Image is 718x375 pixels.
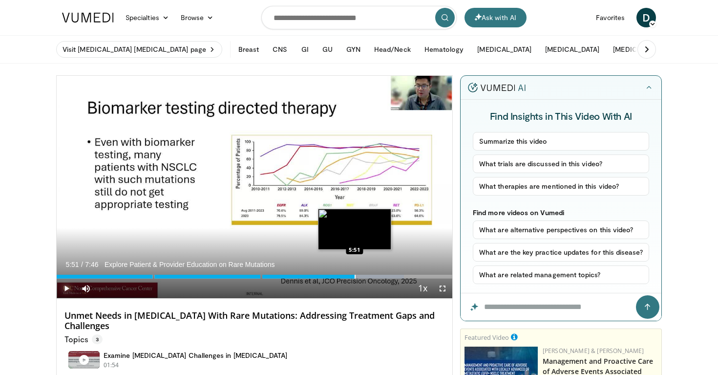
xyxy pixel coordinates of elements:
button: [MEDICAL_DATA] [539,40,605,59]
a: Specialties [120,8,175,27]
p: Topics [64,334,103,344]
div: Progress Bar [57,275,452,279]
button: Head/Neck [368,40,417,59]
span: / [81,261,83,268]
img: VuMedi Logo [62,13,114,22]
span: 5:51 [65,261,79,268]
button: Summarize this video [473,132,649,151]
h4: Examine [MEDICAL_DATA] Challenges in [MEDICAL_DATA] [104,351,288,360]
span: 3 [92,334,103,344]
span: Explore Patient & Provider Education on Rare Mutations [105,260,275,269]
button: What trials are discussed in this video? [473,154,649,173]
img: image.jpeg [318,209,391,250]
button: Hematology [419,40,470,59]
button: [MEDICAL_DATA] [607,40,673,59]
button: What are related management topics? [473,265,649,284]
button: What therapies are mentioned in this video? [473,177,649,196]
a: Browse [175,8,220,27]
button: Play [57,279,76,298]
button: Breast [232,40,265,59]
button: GYN [340,40,366,59]
button: CNS [267,40,293,59]
button: GI [296,40,315,59]
a: [PERSON_NAME] & [PERSON_NAME] [543,347,644,355]
a: Visit [MEDICAL_DATA] [MEDICAL_DATA] page [56,41,222,58]
button: [MEDICAL_DATA] [471,40,537,59]
video-js: Video Player [57,76,452,299]
img: vumedi-ai-logo.v2.svg [468,83,526,92]
button: Ask with AI [465,8,527,27]
button: GU [317,40,338,59]
button: What are the key practice updates for this disease? [473,243,649,262]
h4: Find Insights in This Video With AI [473,110,649,122]
span: 7:46 [85,261,98,268]
input: Question for the AI [461,293,661,321]
p: Find more videos on Vumedi [473,208,649,217]
button: Fullscreen [433,279,452,298]
small: Featured Video [465,333,509,342]
a: D [636,8,656,27]
p: 01:54 [104,361,119,370]
a: Favorites [590,8,631,27]
button: Mute [76,279,96,298]
input: Search topics, interventions [261,6,457,29]
h4: Unmet Needs in [MEDICAL_DATA] With Rare Mutations: Addressing Treatment Gaps and Challenges [64,310,444,331]
button: Playback Rate [413,279,433,298]
button: What are alternative perspectives on this video? [473,221,649,239]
